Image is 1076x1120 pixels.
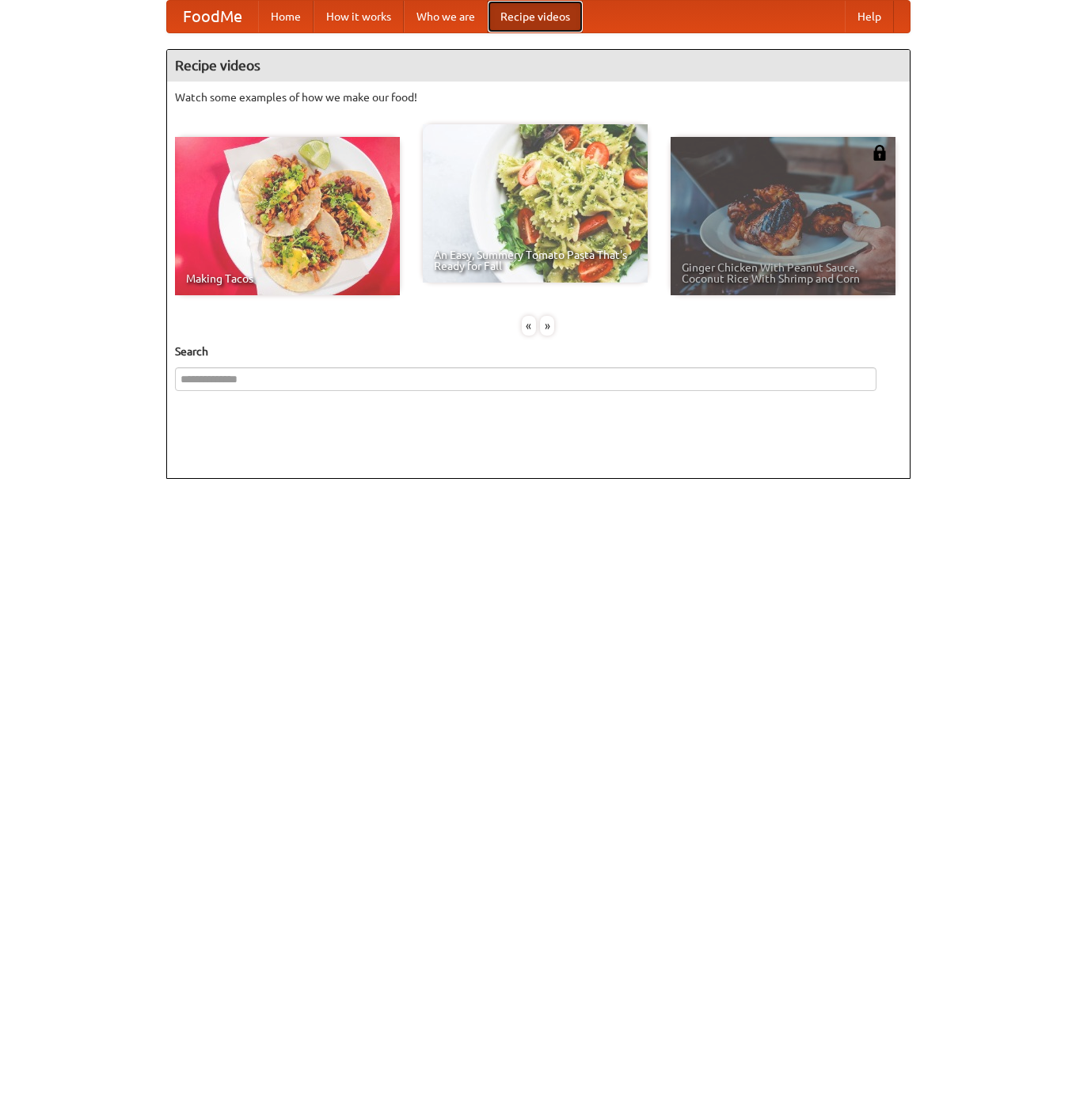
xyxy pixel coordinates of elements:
a: Help [845,1,894,32]
h4: Recipe videos [167,50,910,82]
span: An Easy, Summery Tomato Pasta That's Ready for Fall [434,249,637,271]
a: FoodMe [167,1,258,32]
a: An Easy, Summery Tomato Pasta That's Ready for Fall [423,124,648,283]
div: » [540,316,554,336]
a: Recipe videos [488,1,583,32]
a: Making Tacos [175,137,400,295]
p: Watch some examples of how we make our food! [175,89,902,105]
h5: Search [175,344,902,359]
span: Making Tacos [186,273,389,284]
a: Home [258,1,314,32]
a: How it works [314,1,404,32]
div: « [522,316,536,336]
img: 483408.png [872,145,888,161]
a: Who we are [404,1,488,32]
